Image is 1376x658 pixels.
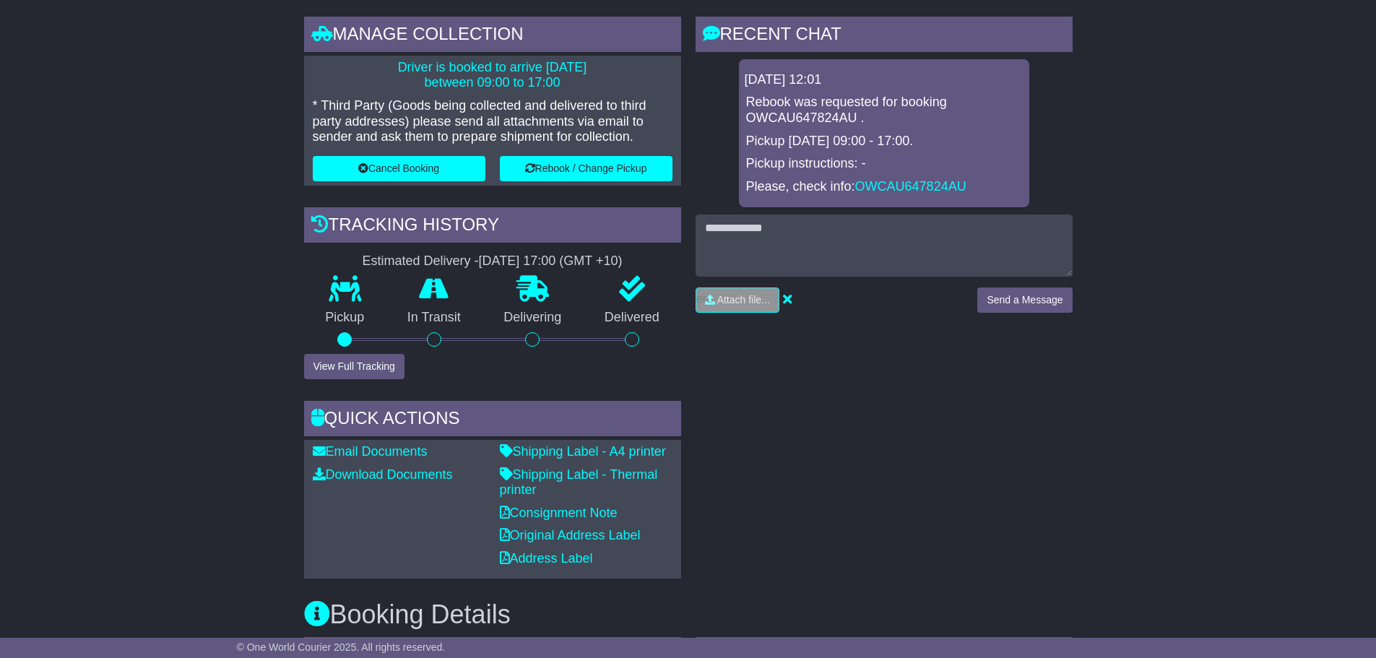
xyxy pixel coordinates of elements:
a: Original Address Label [500,528,641,542]
a: OWCAU647824AU [855,179,966,194]
div: Tracking history [304,207,681,246]
span: © One World Courier 2025. All rights reserved. [237,641,446,653]
p: * Third Party (Goods being collected and delivered to third party addresses) please send all atta... [313,98,672,145]
p: Pickup [304,310,386,326]
p: Delivering [483,310,584,326]
p: Please, check info: [746,179,1022,195]
p: Rebook was requested for booking OWCAU647824AU . [746,95,1022,126]
p: Driver is booked to arrive [DATE] between 09:00 to 17:00 [313,60,672,91]
div: Quick Actions [304,401,681,440]
a: Download Documents [313,467,453,482]
a: Shipping Label - A4 printer [500,444,666,459]
a: Shipping Label - Thermal printer [500,467,658,498]
a: Email Documents [313,444,428,459]
p: Pickup [DATE] 09:00 - 17:00. [746,134,1022,150]
p: Delivered [583,310,681,326]
h3: Booking Details [304,600,1073,629]
div: Estimated Delivery - [304,254,681,269]
button: Send a Message [977,287,1072,313]
div: [DATE] 12:01 [745,72,1024,88]
div: [DATE] 17:00 (GMT +10) [479,254,623,269]
p: In Transit [386,310,483,326]
button: Cancel Booking [313,156,485,181]
div: Manage collection [304,17,681,56]
p: Pickup instructions: - [746,156,1022,172]
a: Consignment Note [500,506,618,520]
button: Rebook / Change Pickup [500,156,672,181]
div: RECENT CHAT [696,17,1073,56]
a: Address Label [500,551,593,566]
button: View Full Tracking [304,354,404,379]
